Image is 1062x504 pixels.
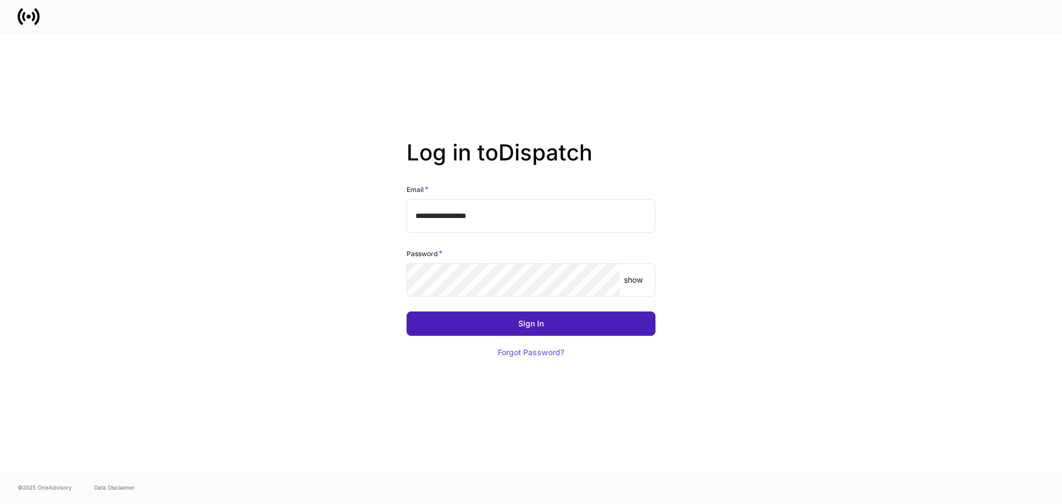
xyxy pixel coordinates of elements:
div: Forgot Password? [498,349,564,356]
button: Sign In [407,311,655,336]
a: Data Disclaimer [94,483,135,492]
h2: Log in to Dispatch [407,139,655,184]
p: show [624,274,643,285]
h6: Password [407,248,442,259]
h6: Email [407,184,429,195]
button: Forgot Password? [484,340,578,365]
div: Sign In [518,320,544,328]
span: © 2025 OneAdvisory [18,483,72,492]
